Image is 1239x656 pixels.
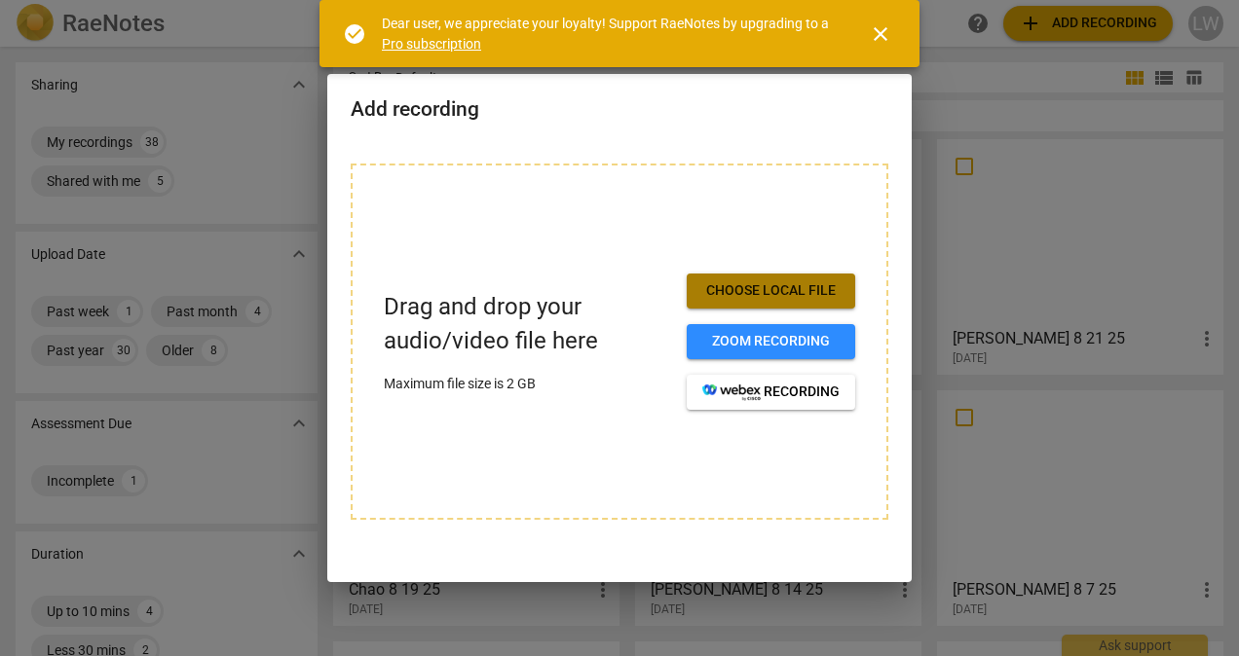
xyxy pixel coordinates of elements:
[857,11,904,57] button: Close
[702,281,840,301] span: Choose local file
[384,374,671,394] p: Maximum file size is 2 GB
[343,22,366,46] span: check_circle
[382,14,834,54] div: Dear user, we appreciate your loyalty! Support RaeNotes by upgrading to a
[351,97,888,122] h2: Add recording
[687,375,855,410] button: recording
[687,324,855,359] button: Zoom recording
[702,383,840,402] span: recording
[384,290,671,358] p: Drag and drop your audio/video file here
[382,36,481,52] a: Pro subscription
[869,22,892,46] span: close
[702,332,840,351] span: Zoom recording
[687,273,855,309] button: Choose local file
